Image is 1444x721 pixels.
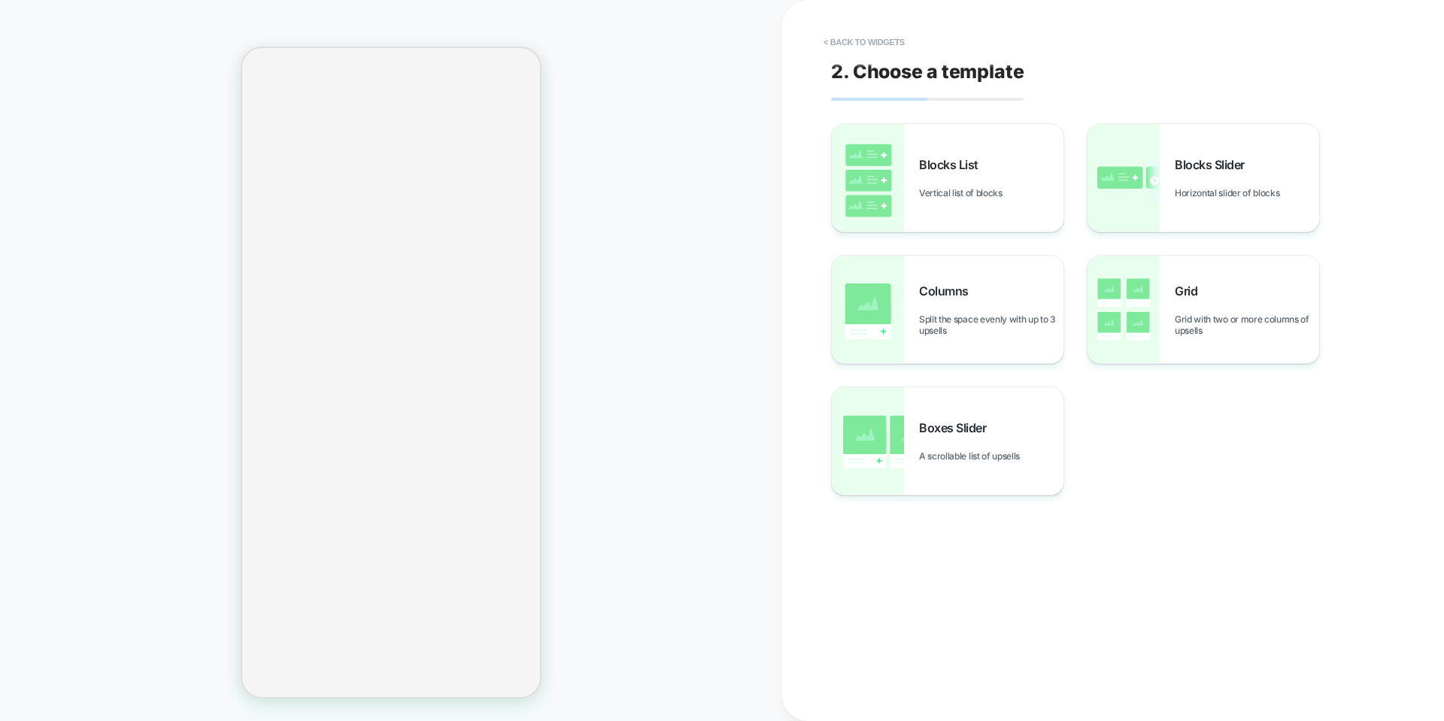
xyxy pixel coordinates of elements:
[919,314,1063,336] span: Split the space evenly with up to 3 upsells
[919,450,1027,462] span: A scrollable list of upsells
[919,283,976,298] span: Columns
[1175,157,1252,172] span: Blocks Slider
[1175,187,1287,198] span: Horizontal slider of blocks
[919,157,986,172] span: Blocks List
[242,48,540,697] iframe: To enrich screen reader interactions, please activate Accessibility in Grammarly extension settings
[919,187,1010,198] span: Vertical list of blocks
[831,60,1024,83] span: 2. Choose a template
[919,420,994,435] span: Boxes Slider
[1175,283,1205,298] span: Grid
[1175,314,1319,336] span: Grid with two or more columns of upsells
[816,30,912,54] button: < Back to widgets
